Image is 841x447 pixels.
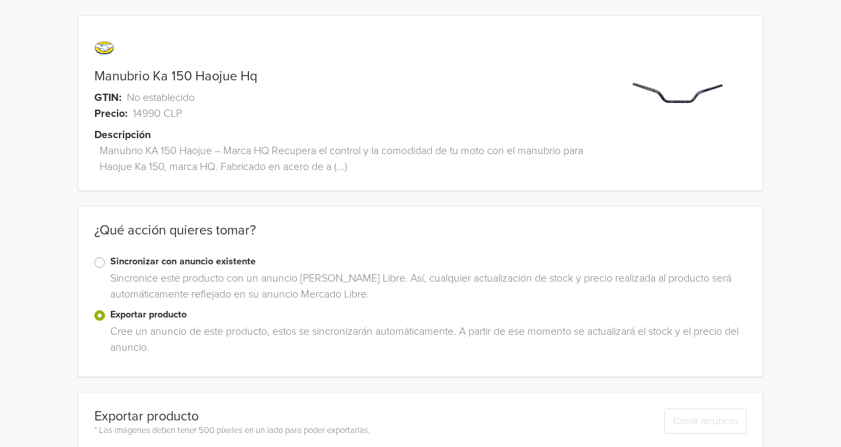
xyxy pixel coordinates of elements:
[94,68,257,84] a: Manubrio Ka 150 Haojue Hq
[78,223,763,254] div: ¿Qué acción quieres tomar?
[127,90,195,106] span: No establecido
[105,323,747,361] div: Cree un anuncio de este producto, estos se sincronizarán automáticamente. A partir de ese momento...
[133,106,182,122] span: 14990 CLP
[94,408,370,424] div: Exportar producto
[94,106,128,122] span: Precio:
[110,254,747,269] label: Sincronizar con anuncio existente
[105,270,747,308] div: Sincronice este producto con un anuncio [PERSON_NAME] Libre. Así, cualquier actualización de stoc...
[100,143,608,175] span: Manubrio KA 150 Haojue – Marca HQ Recupera el control y la comodidad de tu moto con el manubrio p...
[94,127,151,143] span: Descripción
[627,43,727,143] img: product_image
[110,308,747,322] label: Exportar producto
[94,424,370,438] div: * Las imágenes deben tener 500 píxeles en un lado para poder exportarlas.
[664,408,747,434] button: Crear anuncio
[94,90,122,106] span: GTIN:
